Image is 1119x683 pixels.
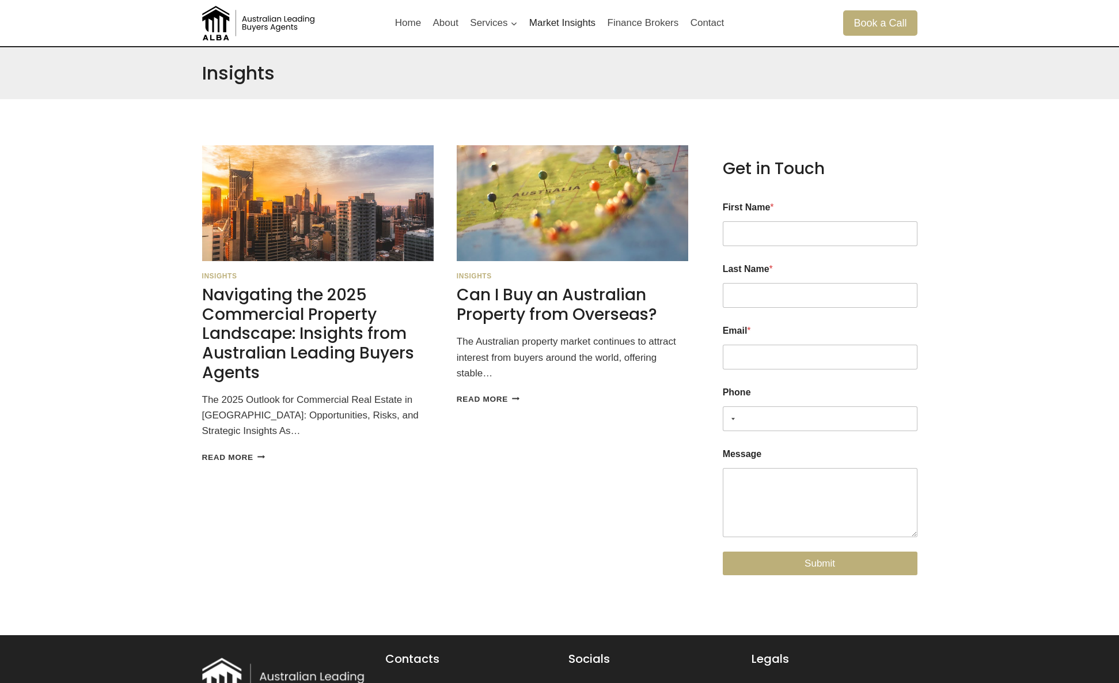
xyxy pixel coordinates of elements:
[427,9,464,37] a: About
[601,9,684,37] a: Finance Brokers
[457,334,688,381] p: The Australian property market continues to attract interest from buyers around the world, offeri...
[202,453,265,462] a: Read More
[524,9,602,37] a: Market Insights
[843,10,917,35] a: Book a Call
[457,272,492,280] a: Insights
[723,406,739,431] button: Selected country
[723,325,917,336] label: Email
[202,284,414,383] a: Navigating the 2025 Commercial Property Landscape: Insights from Australian Leading Buyers Agents
[385,652,551,666] h5: Contacts
[389,9,427,37] a: Home
[723,552,917,575] button: Submit
[457,284,657,326] a: Can I Buy an Australian Property from Overseas?
[457,395,520,403] a: Read More
[389,9,730,37] nav: Primary Navigation
[568,652,734,666] h5: Socials
[723,387,917,398] label: Phone
[470,15,517,31] span: Services
[684,9,730,37] a: Contact
[723,448,917,459] label: Message
[202,392,434,439] p: The 2025 Outlook for Commercial Real Estate in [GEOGRAPHIC_DATA]: Opportunities, Risks, and Strat...
[752,652,917,666] h5: Legals
[457,145,688,261] img: Close-up of a map of Australia with colorful pins marking various cities and destinations.
[723,406,917,431] input: Phone
[723,202,917,213] label: First Name
[202,6,317,40] img: Australian Leading Buyers Agents
[202,145,434,261] img: Stunning view of Melbourne's skyline at sunset, capturing modern skyscrapers and warm sky.
[723,159,917,179] h2: Get in Touch
[723,263,917,274] label: Last Name
[202,62,275,84] h1: Insights
[202,272,237,280] a: Insights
